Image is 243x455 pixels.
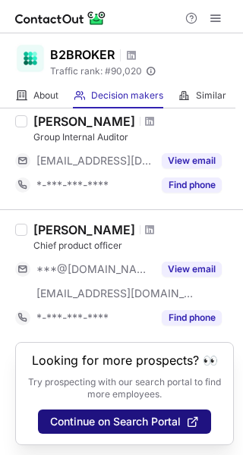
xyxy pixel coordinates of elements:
[162,310,222,325] button: Reveal Button
[33,222,135,237] div: [PERSON_NAME]
[38,409,211,434] button: Continue on Search Portal
[36,154,153,168] span: [EMAIL_ADDRESS][DOMAIN_NAME]
[196,89,226,102] span: Similar
[15,43,46,74] img: f3b89a57b726aea31085bf0f2e5d363c
[32,353,218,367] header: Looking for more prospects? 👀
[36,287,194,300] span: [EMAIL_ADDRESS][DOMAIN_NAME]
[15,9,106,27] img: ContactOut v5.3.10
[36,262,153,276] span: ***@[DOMAIN_NAME]
[33,89,58,102] span: About
[33,130,234,144] div: Group Internal Auditor
[162,177,222,193] button: Reveal Button
[50,416,181,428] span: Continue on Search Portal
[162,153,222,168] button: Reveal Button
[50,45,115,64] h1: B2BROKER
[33,239,234,253] div: Chief product officer
[27,376,222,400] p: Try prospecting with our search portal to find more employees.
[162,262,222,277] button: Reveal Button
[91,89,163,102] span: Decision makers
[33,114,135,129] div: [PERSON_NAME]
[50,66,142,77] span: Traffic rank: # 90,020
